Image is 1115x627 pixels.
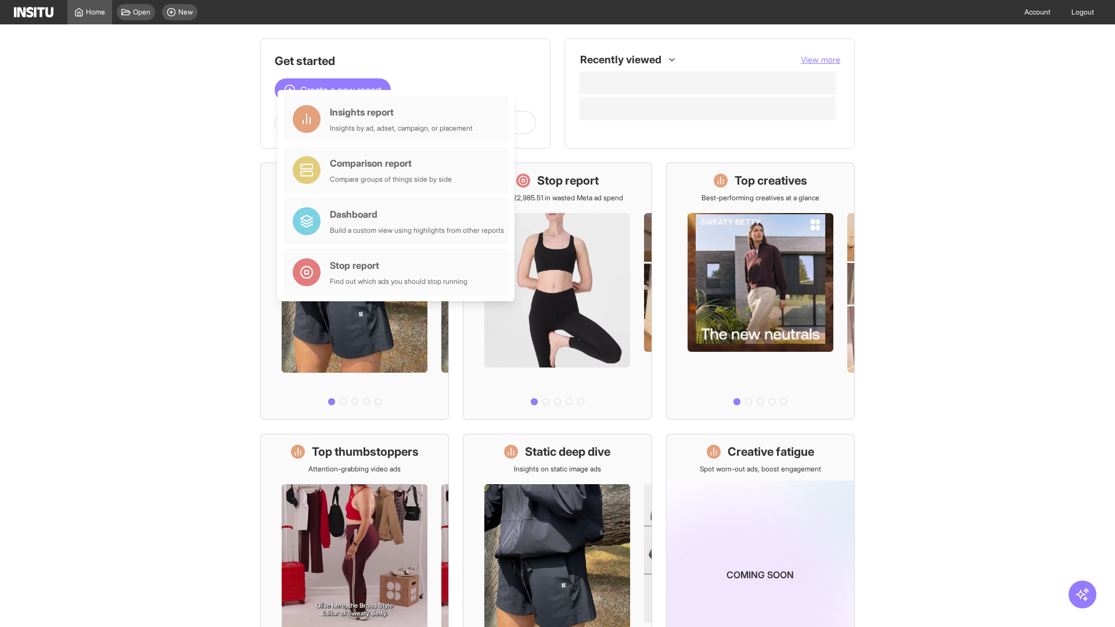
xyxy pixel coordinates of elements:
[492,193,623,203] p: Save £22,985.51 in wasted Meta ad spend
[330,258,467,272] div: Stop report
[801,55,840,64] span: View more
[14,7,53,17] img: Logo
[178,8,193,17] span: New
[666,163,855,420] a: Top creativesBest-performing creatives at a glance
[702,193,819,203] p: Best-performing creatives at a glance
[330,105,473,119] div: Insights report
[86,8,105,17] span: Home
[330,124,473,133] div: Insights by ad, adset, campaign, or placement
[330,277,467,286] div: Find out which ads you should stop running
[330,207,504,221] div: Dashboard
[275,78,391,102] button: Create a new report
[260,163,449,420] a: What's live nowSee all active ads instantly
[330,226,504,235] div: Build a custom view using highlights from other reports
[537,172,599,189] h1: Stop report
[300,83,382,97] span: Create a new report
[463,163,652,420] a: Stop reportSave £22,985.51 in wasted Meta ad spend
[514,464,601,474] p: Insights on static image ads
[312,444,419,460] h1: Top thumbstoppers
[133,8,150,17] span: Open
[735,172,807,189] h1: Top creatives
[525,444,610,460] h1: Static deep dive
[330,156,452,170] div: Comparison report
[275,53,536,69] h1: Get started
[330,175,452,184] div: Compare groups of things side by side
[308,464,401,474] p: Attention-grabbing video ads
[801,54,840,66] button: View more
